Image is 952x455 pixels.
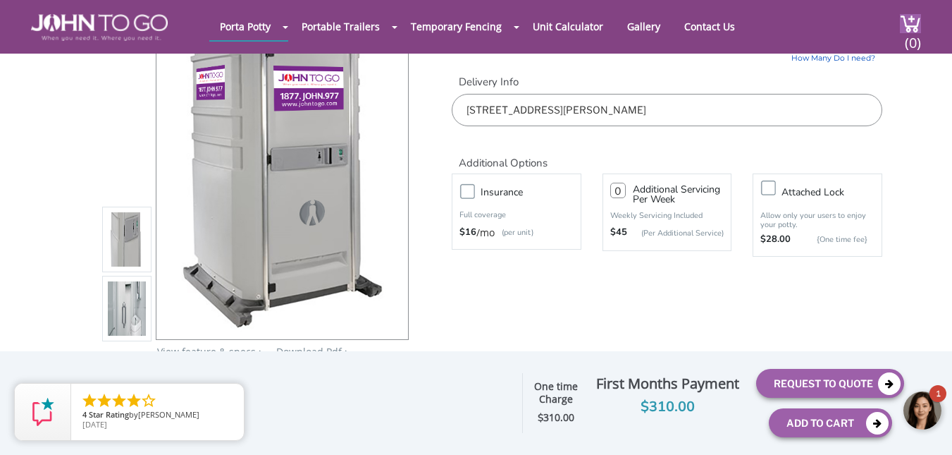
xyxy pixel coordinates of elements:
img: chevron.png [345,350,349,356]
li:  [81,392,98,409]
div: /mo [459,226,574,240]
strong: $45 [610,226,627,240]
li:  [96,392,113,409]
p: Full coverage [459,208,574,222]
span: by [82,411,233,420]
span: 310.00 [543,411,574,424]
strong: $28.00 [760,233,791,247]
a: How Many Do I need? [753,48,882,64]
a: View feature & specs [157,345,256,358]
p: (Per Additional Service) [627,228,724,238]
p: Weekly Servicing Included [610,210,724,221]
div: $310.00 [589,396,746,418]
li:  [140,392,157,409]
label: Delivery Info [452,75,882,90]
iframe: Live Chat Button [786,381,952,440]
span: (0) [904,22,921,52]
a: Contact Us [674,13,746,40]
h2: Additional Options [452,140,882,171]
button: Request To Quote [756,369,904,398]
strong: One time Charge [534,380,578,406]
img: cart a [900,14,921,33]
h3: Additional Servicing Per Week [633,185,724,205]
div: First Months Payment [589,372,746,396]
img: right arrow icon [259,350,263,356]
p: Allow only your users to enjoy your potty. [760,211,874,229]
span: 4 [82,409,87,420]
a: Unit Calculator [522,13,614,40]
h3: Insurance [481,183,588,201]
li:  [111,392,128,409]
img: Review Rating [29,398,57,426]
input: Delivery Address [452,94,882,126]
a: Portable Trailers [291,13,390,40]
img: Product [108,73,146,406]
span: [PERSON_NAME] [138,409,199,420]
p: {One time fee} [798,233,867,247]
span: Star Rating [89,409,129,420]
strong: $16 [459,226,476,240]
a: Temporary Fencing [400,13,512,40]
li:  [125,392,142,409]
a: Download Pdf [276,345,342,358]
span: [DATE] [82,419,107,430]
img: Product [175,2,390,334]
a: Gallery [617,13,671,40]
button: Add To Cart [769,408,892,437]
a: Porta Potty [209,13,281,40]
h3: Attached lock [781,183,889,201]
img: JOHN to go [31,14,167,41]
input: 0 [610,183,626,198]
strong: $ [538,411,574,425]
p: (per unit) [495,226,533,240]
